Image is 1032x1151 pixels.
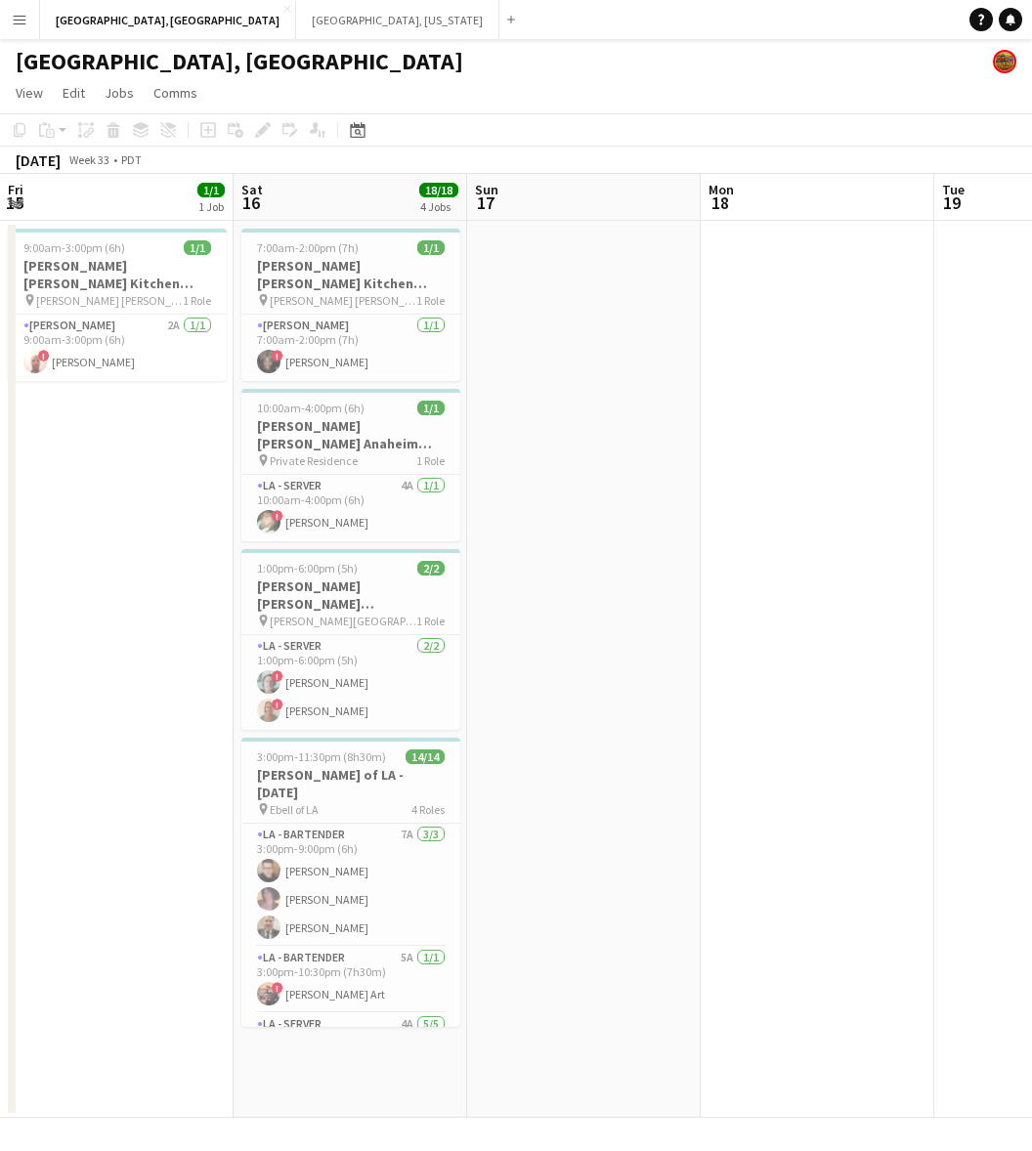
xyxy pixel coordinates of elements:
h1: [GEOGRAPHIC_DATA], [GEOGRAPHIC_DATA] [16,47,463,76]
app-job-card: 10:00am-4:00pm (6h)1/1[PERSON_NAME] [PERSON_NAME] Anaheim [DATE] Private Residence1 RoleLA - Serv... [241,389,460,541]
span: Sat [241,181,263,198]
span: 2/2 [417,561,445,575]
button: [GEOGRAPHIC_DATA], [US_STATE] [296,1,499,39]
span: 18 [706,192,734,214]
span: 15 [5,192,23,214]
span: 17 [472,192,498,214]
span: 14/14 [406,749,445,764]
span: View [16,84,43,102]
span: [PERSON_NAME] [PERSON_NAME] Catering [36,293,183,308]
div: [DATE] [16,150,61,170]
app-job-card: 3:00pm-11:30pm (8h30m)14/14[PERSON_NAME] of LA - [DATE] Ebell of LA4 RolesLA - Bartender7A3/33:00... [241,738,460,1027]
span: ! [272,982,283,994]
div: 4 Jobs [420,199,457,214]
app-card-role: LA - Server4A1/110:00am-4:00pm (6h)![PERSON_NAME] [241,475,460,541]
span: 7:00am-2:00pm (7h) [257,240,359,255]
span: ! [272,699,283,710]
span: Mon [709,181,734,198]
app-job-card: 1:00pm-6:00pm (5h)2/2[PERSON_NAME] [PERSON_NAME] [PERSON_NAME] [DATE] [PERSON_NAME][GEOGRAPHIC_DA... [241,549,460,730]
div: 1 Job [198,199,224,214]
span: ! [38,350,50,362]
app-job-card: 7:00am-2:00pm (7h)1/1[PERSON_NAME] [PERSON_NAME] Kitchen [DATE] [PERSON_NAME] [PERSON_NAME] Cater... [241,229,460,381]
span: 1/1 [197,183,225,197]
span: 1 Role [416,293,445,308]
div: PDT [121,152,142,167]
a: Jobs [97,80,142,106]
span: 18/18 [419,183,458,197]
span: Ebell of LA [270,802,319,817]
span: 1 Role [416,453,445,468]
app-card-role: LA - Server2/21:00pm-6:00pm (5h)![PERSON_NAME]![PERSON_NAME] [241,635,460,730]
span: Private Residence [270,453,358,468]
a: View [8,80,51,106]
span: 1/1 [417,401,445,415]
span: 1 Role [183,293,211,308]
span: Week 33 [64,152,113,167]
app-card-role: [PERSON_NAME]2A1/19:00am-3:00pm (6h)![PERSON_NAME] [8,315,227,381]
span: 1:00pm-6:00pm (5h) [257,561,358,575]
span: Comms [153,84,197,102]
span: ! [272,510,283,522]
span: [PERSON_NAME] [PERSON_NAME] Catering [270,293,416,308]
a: Comms [146,80,205,106]
span: 19 [939,192,965,214]
h3: [PERSON_NAME] [PERSON_NAME] Anaheim [DATE] [241,417,460,452]
button: [GEOGRAPHIC_DATA], [GEOGRAPHIC_DATA] [40,1,296,39]
span: ! [272,670,283,682]
span: Jobs [105,84,134,102]
app-job-card: 9:00am-3:00pm (6h)1/1[PERSON_NAME] [PERSON_NAME] Kitchen [DATE] [PERSON_NAME] [PERSON_NAME] Cater... [8,229,227,381]
span: 16 [238,192,263,214]
span: 10:00am-4:00pm (6h) [257,401,365,415]
span: 1/1 [417,240,445,255]
app-card-role: [PERSON_NAME]1/17:00am-2:00pm (7h)![PERSON_NAME] [241,315,460,381]
span: Edit [63,84,85,102]
h3: [PERSON_NAME] of LA - [DATE] [241,766,460,801]
span: 1 Role [416,614,445,628]
h3: [PERSON_NAME] [PERSON_NAME] Kitchen [DATE] [241,257,460,292]
span: 3:00pm-11:30pm (8h30m) [257,749,386,764]
span: 4 Roles [411,802,445,817]
span: 9:00am-3:00pm (6h) [23,240,125,255]
app-card-role: LA - Bartender5A1/13:00pm-10:30pm (7h30m)![PERSON_NAME] Art [241,947,460,1013]
a: Edit [55,80,93,106]
h3: [PERSON_NAME] [PERSON_NAME] [PERSON_NAME] [DATE] [241,577,460,613]
span: 1/1 [184,240,211,255]
h3: [PERSON_NAME] [PERSON_NAME] Kitchen [DATE] [8,257,227,292]
app-user-avatar: Rollin Hero [993,50,1016,73]
span: Sun [475,181,498,198]
span: [PERSON_NAME][GEOGRAPHIC_DATA][DEMOGRAPHIC_DATA] [270,614,416,628]
span: Tue [942,181,965,198]
span: ! [272,350,283,362]
app-card-role: LA - Bartender7A3/33:00pm-9:00pm (6h)[PERSON_NAME][PERSON_NAME][PERSON_NAME] [241,824,460,947]
span: Fri [8,181,23,198]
